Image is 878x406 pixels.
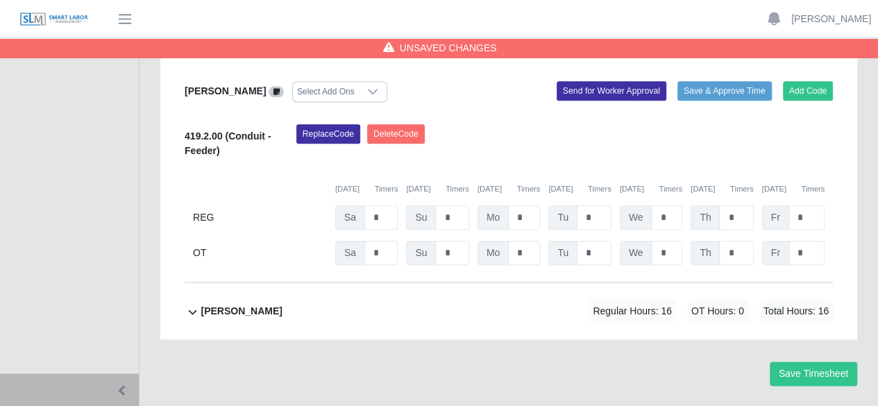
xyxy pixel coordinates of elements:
[762,183,825,195] div: [DATE]
[730,183,754,195] button: Timers
[185,130,271,156] b: 419.2.00 (Conduit - Feeder)
[659,183,682,195] button: Timers
[367,124,425,144] button: DeleteCode
[400,41,497,55] span: Unsaved Changes
[557,81,666,101] button: Send for Worker Approval
[201,304,282,319] b: [PERSON_NAME]
[293,82,359,101] div: Select Add Ons
[620,205,652,230] span: We
[185,283,833,339] button: [PERSON_NAME] Regular Hours: 16 OT Hours: 0 Total Hours: 16
[548,183,611,195] div: [DATE]
[687,300,748,323] span: OT Hours: 0
[548,205,577,230] span: Tu
[691,205,720,230] span: Th
[335,241,365,265] span: Sa
[446,183,469,195] button: Timers
[791,12,871,26] a: [PERSON_NAME]
[762,241,789,265] span: Fr
[478,241,509,265] span: Mo
[193,205,327,230] div: REG
[335,205,365,230] span: Sa
[406,183,468,195] div: [DATE]
[589,300,676,323] span: Regular Hours: 16
[759,300,833,323] span: Total Hours: 16
[588,183,611,195] button: Timers
[19,12,89,27] img: SLM Logo
[770,362,857,386] button: Save Timesheet
[801,183,825,195] button: Timers
[762,205,789,230] span: Fr
[478,183,540,195] div: [DATE]
[185,85,266,96] b: [PERSON_NAME]
[406,241,436,265] span: Su
[677,81,772,101] button: Save & Approve Time
[548,241,577,265] span: Tu
[478,205,509,230] span: Mo
[516,183,540,195] button: Timers
[269,85,284,96] a: View/Edit Notes
[335,183,398,195] div: [DATE]
[691,241,720,265] span: Th
[691,183,753,195] div: [DATE]
[620,241,652,265] span: We
[783,81,834,101] button: Add Code
[406,205,436,230] span: Su
[296,124,360,144] button: ReplaceCode
[620,183,682,195] div: [DATE]
[375,183,398,195] button: Timers
[193,241,327,265] div: OT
